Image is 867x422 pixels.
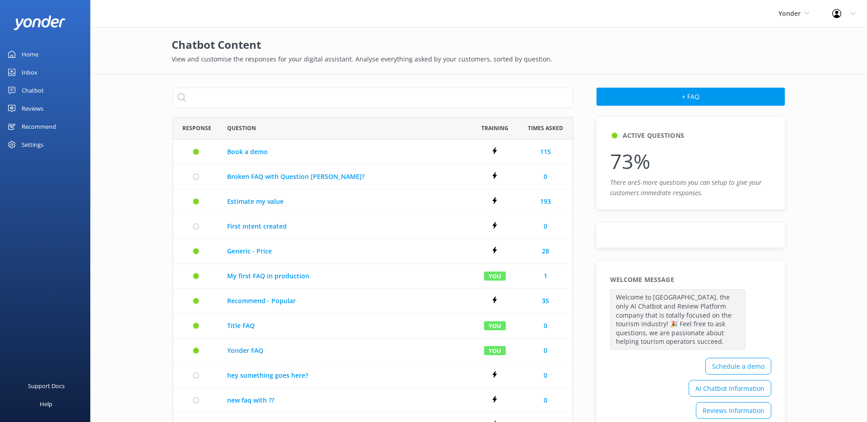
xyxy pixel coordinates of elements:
span: Question [227,124,256,132]
div: Inbox [22,63,37,81]
div: You [484,346,506,355]
div: row [172,239,573,264]
div: Recommend [22,117,56,136]
div: You [484,271,506,281]
div: row [172,314,573,338]
a: new faq with ?? [227,395,464,405]
div: row [172,388,573,413]
img: yonder-white-logo.png [14,15,65,30]
div: row [172,338,573,363]
div: row [172,289,573,314]
span: Response [182,124,211,132]
div: row [172,214,573,239]
a: Estimate my value [227,197,464,206]
div: Support Docs [28,377,65,395]
div: Reviews Information [696,402,771,419]
a: 0 [544,346,547,356]
a: Book a demo [227,147,464,157]
a: hey something goes here? [227,370,464,380]
a: Generic - Price [227,246,464,256]
a: 1 [544,271,547,281]
span: Training [481,124,508,132]
div: Schedule a demo [705,358,771,375]
div: Chatbot [22,81,44,99]
div: row [172,264,573,289]
div: Settings [22,136,43,154]
a: 0 [544,370,547,380]
a: My first FAQ in production [227,271,464,281]
a: Broken FAQ with Question [PERSON_NAME]? [227,172,464,182]
p: 73% [610,145,771,178]
a: Title FAQ [227,321,464,331]
div: Home [22,45,38,63]
a: 0 [544,321,547,331]
a: 0 [544,221,547,231]
a: 35 [542,296,549,306]
div: row [172,140,573,164]
div: row [172,363,573,388]
div: row [172,164,573,189]
a: First intent created [227,221,464,231]
a: 0 [544,395,547,405]
div: You [484,321,506,330]
button: + FAQ [597,88,785,106]
span: Yonder [778,9,801,18]
div: row [172,189,573,214]
a: 115 [540,147,551,157]
div: AI Chatbot Information [689,380,771,397]
i: There are 5 more questions you can setup to give your customers immediate responses. [610,178,762,197]
div: Help [40,395,52,413]
p: Welcome to [GEOGRAPHIC_DATA], the only AI Chatbot and Review Platform company that is totally foc... [610,289,746,350]
a: Recommend - Popular [227,296,464,306]
a: 28 [542,246,549,256]
a: 0 [544,172,547,182]
h2: Chatbot Content [172,36,786,53]
p: View and customise the responses for your digital assistant. Analyse everything asked by your cus... [172,54,786,64]
h5: Welcome Message [610,275,674,285]
h5: Active Questions [623,131,684,141]
div: Reviews [22,99,43,117]
a: Yonder FAQ [227,346,464,356]
a: 193 [540,197,551,206]
span: Times Asked [528,124,563,132]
